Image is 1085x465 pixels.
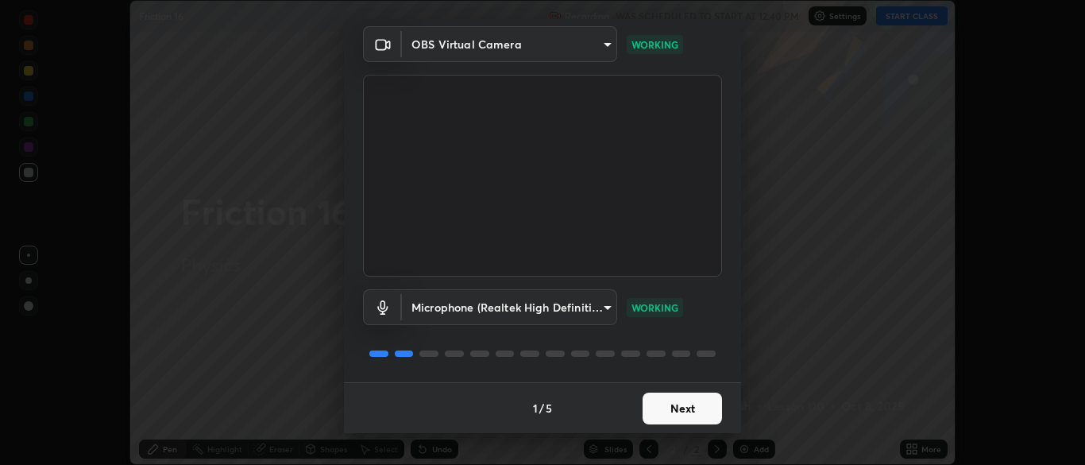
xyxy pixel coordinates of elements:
[546,400,552,417] h4: 5
[533,400,538,417] h4: 1
[402,26,617,62] div: OBS Virtual Camera
[631,300,678,315] p: WORKING
[539,400,544,417] h4: /
[402,289,617,325] div: OBS Virtual Camera
[631,37,678,52] p: WORKING
[643,393,722,424] button: Next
